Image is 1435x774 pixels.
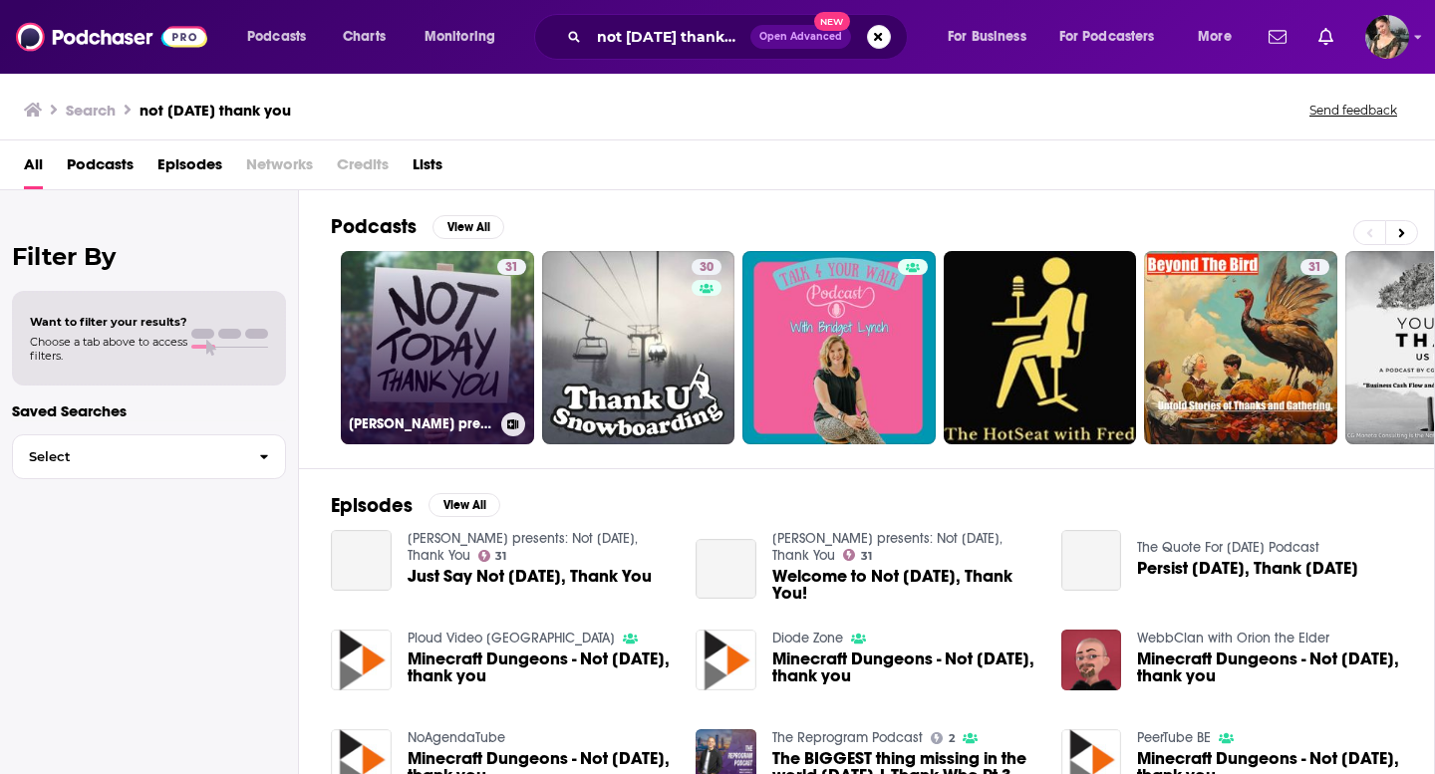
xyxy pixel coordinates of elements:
[331,493,413,518] h2: Episodes
[1137,650,1402,684] a: Minecraft Dungeons - Not today, thank you
[1310,20,1341,54] a: Show notifications dropdown
[16,18,207,56] img: Podchaser - Follow, Share and Rate Podcasts
[1059,23,1155,51] span: For Podcasters
[553,14,927,60] div: Search podcasts, credits, & more...
[1184,21,1257,53] button: open menu
[759,32,842,42] span: Open Advanced
[772,729,923,746] a: The Reprogram Podcast
[30,315,187,329] span: Want to filter your results?
[247,23,306,51] span: Podcasts
[408,630,615,646] a: Ploud Video France
[1137,729,1211,746] a: PeerTube BE
[478,550,507,562] a: 31
[934,21,1051,53] button: open menu
[24,148,43,189] a: All
[1365,15,1409,59] button: Show profile menu
[772,650,1037,684] a: Minecraft Dungeons - Not today, thank you
[12,242,286,271] h2: Filter By
[1046,21,1184,53] button: open menu
[330,21,398,53] a: Charts
[233,21,332,53] button: open menu
[1261,20,1294,54] a: Show notifications dropdown
[772,630,843,646] a: Diode Zone
[1137,650,1402,684] span: Minecraft Dungeons - Not [DATE], thank you
[772,568,1037,602] span: Welcome to Not [DATE], Thank You!
[948,23,1026,51] span: For Business
[429,493,500,517] button: View All
[331,214,417,239] h2: Podcasts
[495,552,506,561] span: 31
[337,148,389,189] span: Credits
[331,214,504,239] a: PodcastsView All
[772,530,1003,564] a: Jake Yapp presents: Not Today, Thank You
[750,25,851,49] button: Open AdvancedNew
[12,401,286,420] p: Saved Searches
[30,335,187,363] span: Choose a tab above to access filters.
[772,568,1037,602] a: Welcome to Not Today, Thank You!
[1137,560,1358,577] a: Persist Today, Thank Tomorrow
[140,101,291,120] h3: not [DATE] thank you
[1300,259,1329,275] a: 31
[692,259,721,275] a: 30
[1137,560,1358,577] span: Persist [DATE], Thank [DATE]
[408,650,673,684] a: Minecraft Dungeons - Not today, thank you
[331,530,392,591] a: Just Say Not Today, Thank You
[931,732,955,744] a: 2
[861,552,872,561] span: 31
[331,493,500,518] a: EpisodesView All
[331,630,392,690] img: Minecraft Dungeons - Not today, thank you
[408,568,652,585] span: Just Say Not [DATE], Thank You
[505,258,518,278] span: 31
[246,148,313,189] span: Networks
[589,21,750,53] input: Search podcasts, credits, & more...
[696,539,756,600] a: Welcome to Not Today, Thank You!
[843,549,872,561] a: 31
[1303,102,1403,119] button: Send feedback
[1137,630,1329,646] a: WebbClan with Orion the Elder
[814,12,850,31] span: New
[425,23,495,51] span: Monitoring
[1308,258,1321,278] span: 31
[408,530,638,564] a: Jake Yapp presents: Not Today, Thank You
[949,734,955,743] span: 2
[349,415,493,432] h3: [PERSON_NAME] presents: Not [DATE], Thank You
[1061,630,1122,690] img: Minecraft Dungeons - Not today, thank you
[772,650,1037,684] span: Minecraft Dungeons - Not [DATE], thank you
[1365,15,1409,59] img: User Profile
[413,148,442,189] a: Lists
[542,251,735,444] a: 30
[411,21,521,53] button: open menu
[497,259,526,275] a: 31
[432,215,504,239] button: View All
[66,101,116,120] h3: Search
[67,148,134,189] a: Podcasts
[343,23,386,51] span: Charts
[1061,530,1122,591] a: Persist Today, Thank Tomorrow
[1137,539,1319,556] a: The Quote For Today Podcast
[408,650,673,684] span: Minecraft Dungeons - Not [DATE], thank you
[408,568,652,585] a: Just Say Not Today, Thank You
[1144,251,1337,444] a: 31
[696,630,756,690] img: Minecraft Dungeons - Not today, thank you
[1365,15,1409,59] span: Logged in as Flossie22
[341,251,534,444] a: 31[PERSON_NAME] presents: Not [DATE], Thank You
[12,434,286,479] button: Select
[408,729,505,746] a: NoAgendaTube
[1198,23,1232,51] span: More
[13,450,243,463] span: Select
[700,258,714,278] span: 30
[157,148,222,189] a: Episodes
